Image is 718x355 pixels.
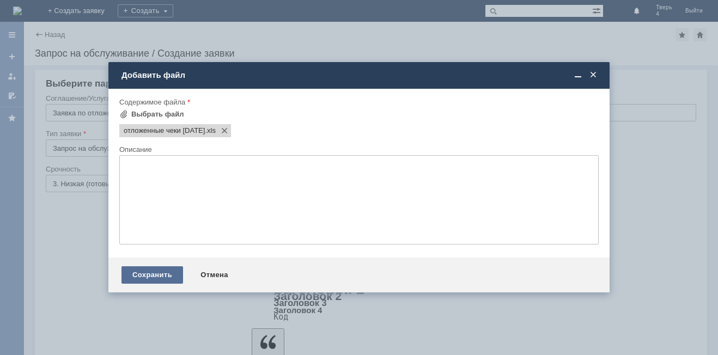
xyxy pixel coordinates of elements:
span: отложенные чеки 19.09.2025.xls [124,126,205,135]
div: добрый вечер, прошу удалить отложенные чеки [4,4,159,22]
span: Закрыть [588,70,599,80]
div: Содержимое файла [119,99,597,106]
div: Добавить файл [121,70,599,80]
div: Описание [119,146,597,153]
span: Свернуть (Ctrl + M) [573,70,583,80]
div: Выбрать файл [131,110,184,119]
span: отложенные чеки 19.09.2025.xls [205,126,216,135]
